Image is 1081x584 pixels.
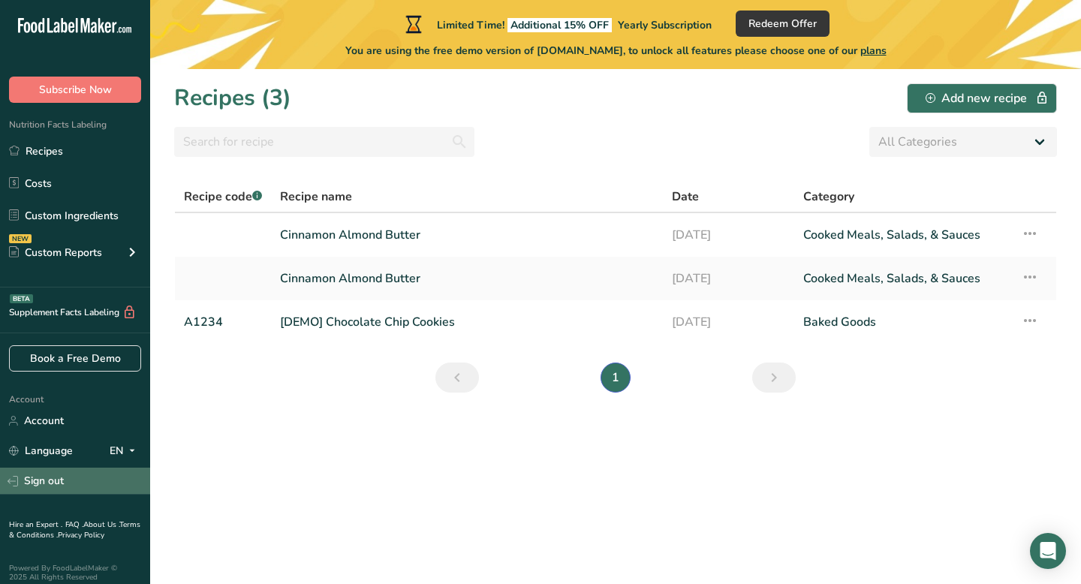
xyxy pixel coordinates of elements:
a: Language [9,438,73,464]
a: [DATE] [672,306,785,338]
span: Additional 15% OFF [507,18,612,32]
span: Redeem Offer [748,16,817,32]
a: [DATE] [672,219,785,251]
div: Powered By FoodLabelMaker © 2025 All Rights Reserved [9,564,141,582]
div: Add new recipe [926,89,1038,107]
span: plans [860,44,887,58]
span: Subscribe Now [39,82,112,98]
a: Book a Free Demo [9,345,141,372]
a: Cooked Meals, Salads, & Sauces [803,263,1004,294]
a: Cinnamon Almond Butter [280,219,654,251]
a: Cinnamon Almond Butter [280,263,654,294]
div: BETA [10,294,33,303]
span: Recipe code [184,188,262,205]
a: FAQ . [65,519,83,530]
button: Add new recipe [907,83,1057,113]
div: Open Intercom Messenger [1030,533,1066,569]
div: EN [110,442,141,460]
span: Date [672,188,699,206]
a: Baked Goods [803,306,1004,338]
button: Redeem Offer [736,11,830,37]
a: [DATE] [672,263,785,294]
span: Recipe name [280,188,352,206]
span: Category [803,188,854,206]
a: Next page [752,363,796,393]
div: NEW [9,234,32,243]
a: Privacy Policy [58,530,104,540]
h1: Recipes (3) [174,81,291,115]
a: Hire an Expert . [9,519,62,530]
span: You are using the free demo version of [DOMAIN_NAME], to unlock all features please choose one of... [345,43,887,59]
a: A1234 [184,306,262,338]
a: Previous page [435,363,479,393]
a: Cooked Meals, Salads, & Sauces [803,219,1004,251]
span: Yearly Subscription [618,18,712,32]
button: Subscribe Now [9,77,141,103]
a: Terms & Conditions . [9,519,140,540]
input: Search for recipe [174,127,474,157]
a: About Us . [83,519,119,530]
div: Custom Reports [9,245,102,260]
a: [DEMO] Chocolate Chip Cookies [280,306,654,338]
div: Limited Time! [402,15,712,33]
